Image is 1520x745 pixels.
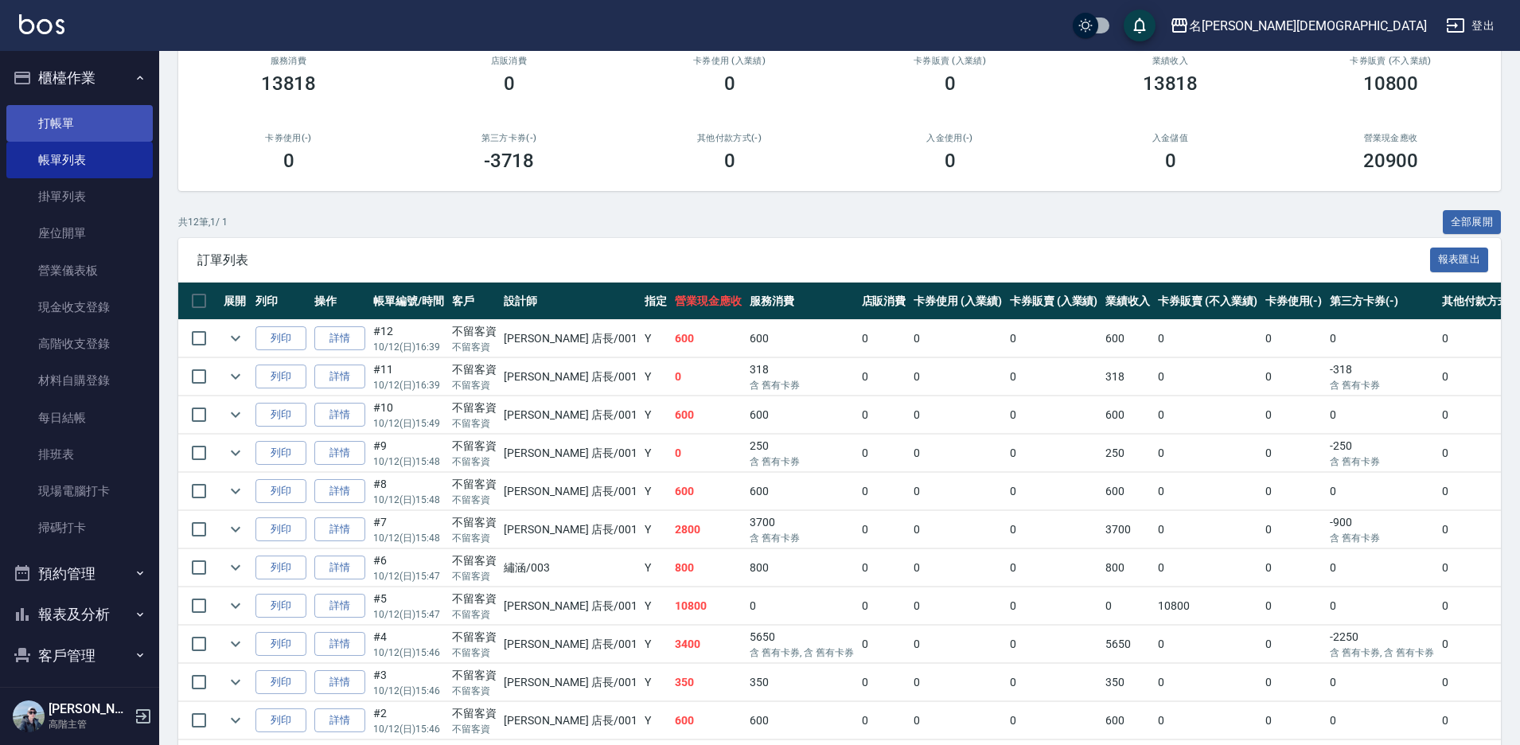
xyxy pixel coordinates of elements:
td: [PERSON_NAME] 店長 /001 [500,320,641,357]
button: 報表及分析 [6,594,153,635]
td: 0 [858,702,910,739]
td: 0 [1154,435,1261,472]
button: expand row [224,556,247,579]
p: 10/12 (日) 15:48 [373,493,444,507]
p: 不留客資 [452,646,497,660]
td: 0 [858,435,910,472]
h2: 卡券使用 (入業績) [638,56,820,66]
td: [PERSON_NAME] 店長 /001 [500,511,641,548]
td: Y [641,549,671,587]
button: expand row [224,365,247,388]
td: 0 [858,511,910,548]
a: 材料自購登錄 [6,362,153,399]
button: 客戶管理 [6,635,153,677]
p: 10/12 (日) 16:39 [373,340,444,354]
h3: 服務消費 [197,56,380,66]
button: 登出 [1440,11,1501,41]
th: 營業現金應收 [671,283,746,320]
a: 詳情 [314,632,365,657]
td: 0 [910,587,1006,625]
button: 全部展開 [1443,210,1502,235]
td: 0 [910,664,1006,701]
td: Y [641,587,671,625]
td: [PERSON_NAME] 店長 /001 [500,587,641,625]
div: 不留客資 [452,438,497,454]
td: 0 [1261,320,1327,357]
div: 不留客資 [452,400,497,416]
h2: 店販消費 [418,56,600,66]
a: 每日結帳 [6,400,153,436]
button: 報表匯出 [1430,248,1489,272]
a: 現金收支登錄 [6,289,153,326]
td: 0 [1261,396,1327,434]
td: 0 [1006,473,1102,510]
th: 第三方卡券(-) [1326,283,1437,320]
td: Y [641,396,671,434]
th: 卡券販賣 (入業績) [1006,283,1102,320]
button: 列印 [255,556,306,580]
p: 10/12 (日) 15:48 [373,454,444,469]
td: 0 [858,473,910,510]
p: 含 舊有卡券, 含 舊有卡券 [750,646,853,660]
td: 0 [671,435,746,472]
p: 不留客資 [452,684,497,698]
td: 250 [746,435,857,472]
td: 0 [1326,549,1437,587]
td: Y [641,664,671,701]
p: 共 12 筆, 1 / 1 [178,215,228,229]
button: 列印 [255,517,306,542]
div: 不留客資 [452,667,497,684]
td: 0 [1154,396,1261,434]
p: 不留客資 [452,340,497,354]
h3: -3718 [484,150,535,172]
p: 高階主管 [49,717,130,731]
button: 列印 [255,708,306,733]
span: 訂單列表 [197,252,1430,268]
a: 打帳單 [6,105,153,142]
a: 報表匯出 [1430,252,1489,267]
td: Y [641,320,671,357]
h3: 20900 [1363,150,1419,172]
p: 不留客資 [452,416,497,431]
a: 高階收支登錄 [6,326,153,362]
td: 318 [746,358,857,396]
button: 列印 [255,326,306,351]
td: -2250 [1326,626,1437,663]
td: 0 [671,358,746,396]
td: [PERSON_NAME] 店長 /001 [500,396,641,434]
td: 0 [1326,664,1437,701]
a: 詳情 [314,708,365,733]
td: 0 [1006,702,1102,739]
div: 不留客資 [452,591,497,607]
div: 名[PERSON_NAME][DEMOGRAPHIC_DATA] [1189,16,1427,36]
td: 0 [1261,587,1327,625]
td: 0 [1154,549,1261,587]
a: 詳情 [314,326,365,351]
button: 列印 [255,594,306,618]
button: 員工及薪資 [6,676,153,717]
td: 5650 [746,626,857,663]
th: 卡券販賣 (不入業績) [1154,283,1261,320]
a: 詳情 [314,556,365,580]
td: 0 [1326,587,1437,625]
td: 0 [1006,664,1102,701]
td: 0 [1154,626,1261,663]
td: 0 [1154,664,1261,701]
div: 不留客資 [452,323,497,340]
td: 3700 [1101,511,1154,548]
button: save [1124,10,1156,41]
p: 不留客資 [452,569,497,583]
button: 預約管理 [6,553,153,595]
a: 掃碼打卡 [6,509,153,546]
button: 列印 [255,632,306,657]
h3: 10800 [1363,72,1419,95]
p: 含 舊有卡券 [750,454,853,469]
p: 10/12 (日) 15:49 [373,416,444,431]
h5: [PERSON_NAME] [49,701,130,717]
p: 含 舊有卡券 [1330,531,1433,545]
td: 5650 [1101,626,1154,663]
td: 0 [1154,702,1261,739]
td: -900 [1326,511,1437,548]
td: Y [641,626,671,663]
td: 0 [1006,511,1102,548]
